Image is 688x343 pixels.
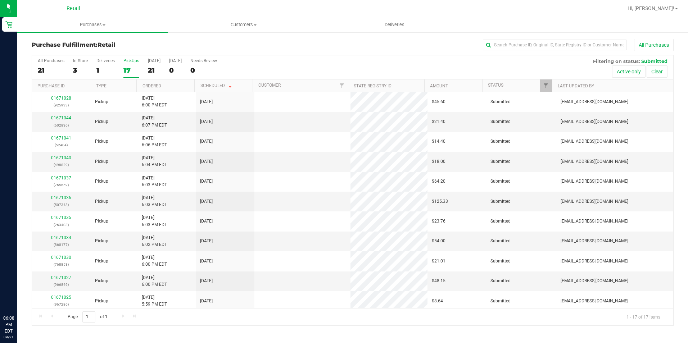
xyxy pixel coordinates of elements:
[142,234,167,248] span: [DATE] 6:02 PM EDT
[561,99,628,105] span: [EMAIL_ADDRESS][DOMAIN_NAME]
[200,99,213,105] span: [DATE]
[142,254,167,268] span: [DATE] 6:00 PM EDT
[51,215,71,220] a: 01671035
[142,294,167,308] span: [DATE] 5:59 PM EDT
[7,285,29,307] iframe: Resource center
[561,178,628,185] span: [EMAIL_ADDRESS][DOMAIN_NAME]
[5,21,13,28] inline-svg: Retail
[432,158,445,165] span: $18.00
[561,258,628,265] span: [EMAIL_ADDRESS][DOMAIN_NAME]
[142,135,167,148] span: [DATE] 6:06 PM EDT
[169,58,182,63] div: [DATE]
[200,178,213,185] span: [DATE]
[168,22,318,28] span: Customers
[95,258,108,265] span: Pickup
[36,221,86,228] p: (263403)
[490,238,511,244] span: Submitted
[432,99,445,105] span: $45.60
[561,238,628,244] span: [EMAIL_ADDRESS][DOMAIN_NAME]
[490,118,511,125] span: Submitted
[36,301,86,308] p: (967286)
[36,261,86,268] p: (768853)
[51,195,71,200] a: 01671036
[621,311,666,322] span: 1 - 17 of 17 items
[490,198,511,205] span: Submitted
[95,118,108,125] span: Pickup
[36,281,86,288] p: (966846)
[200,198,213,205] span: [DATE]
[561,158,628,165] span: [EMAIL_ADDRESS][DOMAIN_NAME]
[319,17,470,32] a: Deliveries
[628,5,674,11] span: Hi, [PERSON_NAME]!
[432,298,443,305] span: $8.64
[200,158,213,165] span: [DATE]
[612,65,646,78] button: Active only
[142,274,167,288] span: [DATE] 6:00 PM EDT
[96,58,115,63] div: Deliveries
[169,66,182,74] div: 0
[37,83,65,88] a: Purchase ID
[336,79,348,92] a: Filter
[561,118,628,125] span: [EMAIL_ADDRESS][DOMAIN_NAME]
[432,198,448,205] span: $125.33
[123,58,139,63] div: PickUps
[73,66,88,74] div: 3
[51,255,71,260] a: 01671030
[432,218,445,225] span: $23.76
[432,278,445,284] span: $48.15
[540,79,552,92] a: Filter
[168,17,319,32] a: Customers
[73,58,88,63] div: In Store
[95,298,108,305] span: Pickup
[82,311,95,323] input: 1
[142,214,167,228] span: [DATE] 6:03 PM EDT
[432,118,445,125] span: $21.40
[32,42,246,48] h3: Purchase Fulfillment:
[142,175,167,188] span: [DATE] 6:03 PM EDT
[36,241,86,248] p: (860177)
[51,115,71,120] a: 01671044
[95,238,108,244] span: Pickup
[36,201,86,208] p: (507343)
[148,58,160,63] div: [DATE]
[200,83,233,88] a: Scheduled
[98,41,115,48] span: Retail
[483,40,627,50] input: Search Purchase ID, Original ID, State Registry ID or Customer Name...
[561,218,628,225] span: [EMAIL_ADDRESS][DOMAIN_NAME]
[190,58,217,63] div: Needs Review
[142,95,167,109] span: [DATE] 6:00 PM EDT
[432,178,445,185] span: $64.20
[200,278,213,284] span: [DATE]
[3,315,14,334] p: 06:08 PM EDT
[51,295,71,300] a: 01671025
[561,298,628,305] span: [EMAIL_ADDRESS][DOMAIN_NAME]
[95,99,108,105] span: Pickup
[490,138,511,145] span: Submitted
[95,198,108,205] span: Pickup
[200,298,213,305] span: [DATE]
[488,83,503,88] a: Status
[36,122,86,129] p: (602836)
[51,235,71,240] a: 01671034
[142,115,167,128] span: [DATE] 6:07 PM EDT
[38,58,64,63] div: All Purchases
[647,65,667,78] button: Clear
[67,5,80,12] span: Retail
[558,83,594,88] a: Last Updated By
[95,158,108,165] span: Pickup
[62,311,113,323] span: Page of 1
[200,118,213,125] span: [DATE]
[432,138,445,145] span: $14.40
[432,238,445,244] span: $54.00
[258,83,281,88] a: Customer
[430,83,448,88] a: Amount
[561,278,628,284] span: [EMAIL_ADDRESS][DOMAIN_NAME]
[36,182,86,188] p: (765659)
[490,158,511,165] span: Submitted
[95,218,108,225] span: Pickup
[142,83,161,88] a: Ordered
[490,298,511,305] span: Submitted
[123,66,139,74] div: 17
[490,178,511,185] span: Submitted
[51,155,71,160] a: 01671040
